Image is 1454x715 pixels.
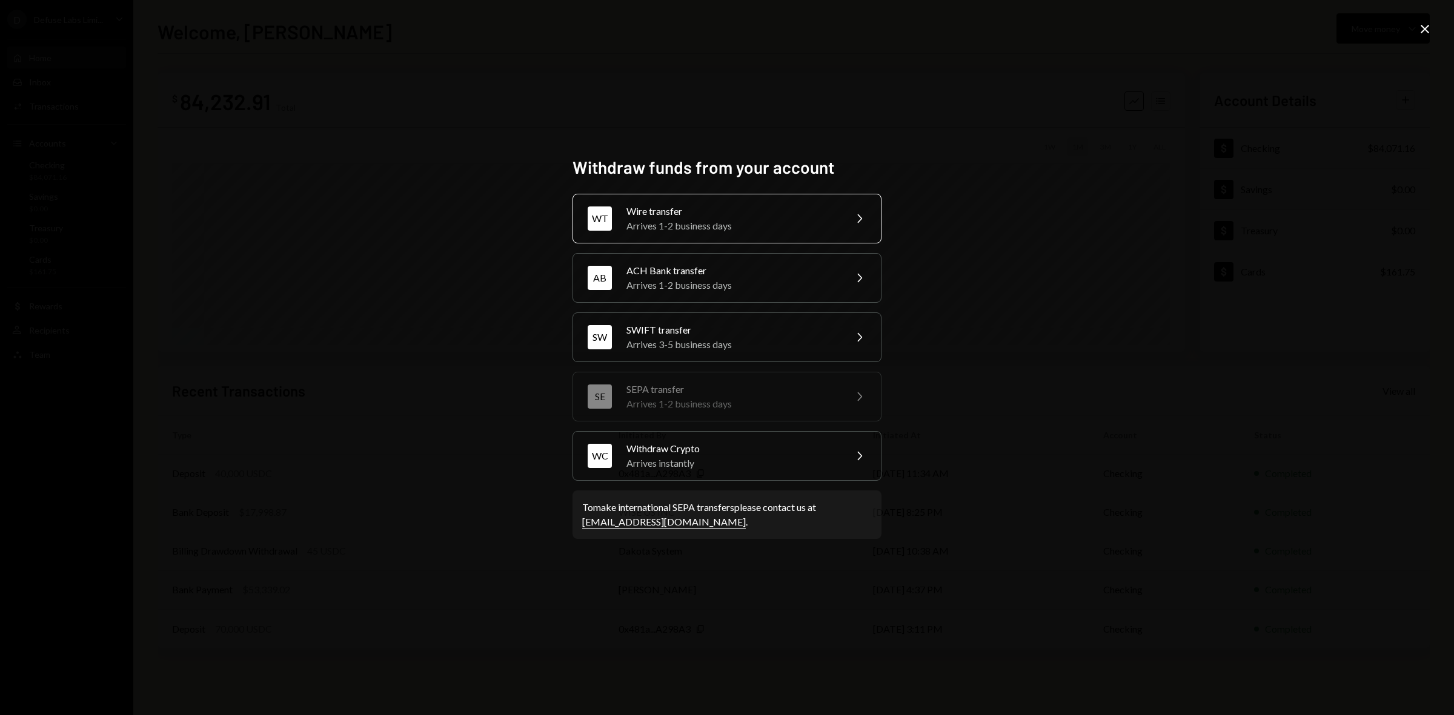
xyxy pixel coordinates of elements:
div: Arrives instantly [626,456,837,470]
button: ABACH Bank transferArrives 1-2 business days [573,253,881,303]
div: SEPA transfer [626,382,837,397]
button: WCWithdraw CryptoArrives instantly [573,431,881,481]
div: To make international SEPA transfers please contact us at . [582,500,872,529]
a: [EMAIL_ADDRESS][DOMAIN_NAME] [582,516,746,529]
div: ACH Bank transfer [626,263,837,278]
button: SESEPA transferArrives 1-2 business days [573,372,881,421]
div: Arrives 1-2 business days [626,278,837,292]
div: Arrives 1-2 business days [626,219,837,233]
div: SW [588,325,612,349]
div: Arrives 3-5 business days [626,337,837,352]
div: Wire transfer [626,204,837,219]
div: Arrives 1-2 business days [626,397,837,411]
button: WTWire transferArrives 1-2 business days [573,194,881,243]
div: SE [588,384,612,409]
div: SWIFT transfer [626,323,837,337]
div: AB [588,266,612,290]
div: Withdraw Crypto [626,441,837,456]
div: WC [588,444,612,468]
div: WT [588,206,612,231]
h2: Withdraw funds from your account [573,156,881,179]
button: SWSWIFT transferArrives 3-5 business days [573,312,881,362]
